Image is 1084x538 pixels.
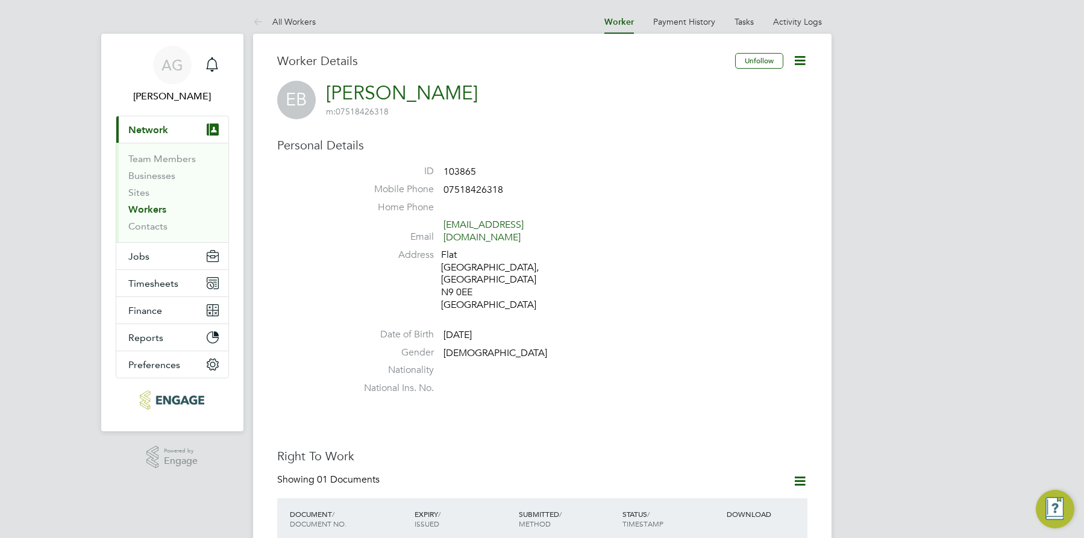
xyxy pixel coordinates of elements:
span: [DEMOGRAPHIC_DATA] [443,347,547,359]
div: SUBMITTED [516,503,620,534]
span: Engage [164,456,198,466]
a: AG[PERSON_NAME] [116,46,229,104]
label: Email [349,231,434,243]
div: EXPIRY [412,503,516,534]
label: Address [349,249,434,261]
div: Flat [GEOGRAPHIC_DATA], [GEOGRAPHIC_DATA] N9 0EE [GEOGRAPHIC_DATA] [441,249,556,311]
a: Workers [128,204,166,215]
a: Activity Logs [773,16,822,27]
a: Team Members [128,153,196,164]
button: Preferences [116,351,228,378]
span: 07518426318 [443,184,503,196]
a: Businesses [128,170,175,181]
button: Timesheets [116,270,228,296]
div: DOWNLOAD [724,503,807,525]
span: Timesheets [128,278,178,289]
span: / [332,509,334,519]
span: AG [161,57,183,73]
label: ID [349,165,434,178]
span: Jobs [128,251,149,262]
img: carbonrecruitment-logo-retina.png [140,390,204,410]
span: TIMESTAMP [622,519,663,528]
h3: Personal Details [277,137,807,153]
span: DOCUMENT NO. [290,519,346,528]
button: Finance [116,297,228,324]
span: / [647,509,650,519]
button: Unfollow [735,53,783,69]
div: Network [116,143,228,242]
nav: Main navigation [101,34,243,431]
div: STATUS [619,503,724,534]
label: Date of Birth [349,328,434,341]
span: 01 Documents [317,474,380,486]
a: Go to home page [116,390,229,410]
span: Reports [128,332,163,343]
span: m: [326,106,336,117]
a: Powered byEngage [146,446,198,469]
label: National Ins. No. [349,382,434,395]
h3: Worker Details [277,53,735,69]
label: Mobile Phone [349,183,434,196]
span: / [559,509,562,519]
button: Engage Resource Center [1036,490,1074,528]
span: / [438,509,440,519]
span: Finance [128,305,162,316]
a: Contacts [128,221,168,232]
span: [DATE] [443,329,472,341]
span: Preferences [128,359,180,371]
a: [PERSON_NAME] [326,81,478,105]
span: Powered by [164,446,198,456]
a: Payment History [653,16,715,27]
label: Home Phone [349,201,434,214]
span: METHOD [519,519,551,528]
a: Tasks [735,16,754,27]
label: Nationality [349,364,434,377]
div: DOCUMENT [287,503,412,534]
span: 07518426318 [326,106,389,117]
span: Network [128,124,168,136]
a: All Workers [253,16,316,27]
span: Ajay Gandhi [116,89,229,104]
button: Reports [116,324,228,351]
span: EB [277,81,316,119]
label: Gender [349,346,434,359]
a: [EMAIL_ADDRESS][DOMAIN_NAME] [443,219,524,243]
button: Jobs [116,243,228,269]
a: Worker [604,17,634,27]
span: ISSUED [415,519,439,528]
button: Network [116,116,228,143]
h3: Right To Work [277,448,807,464]
a: Sites [128,187,149,198]
div: Showing [277,474,382,486]
span: 103865 [443,166,476,178]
